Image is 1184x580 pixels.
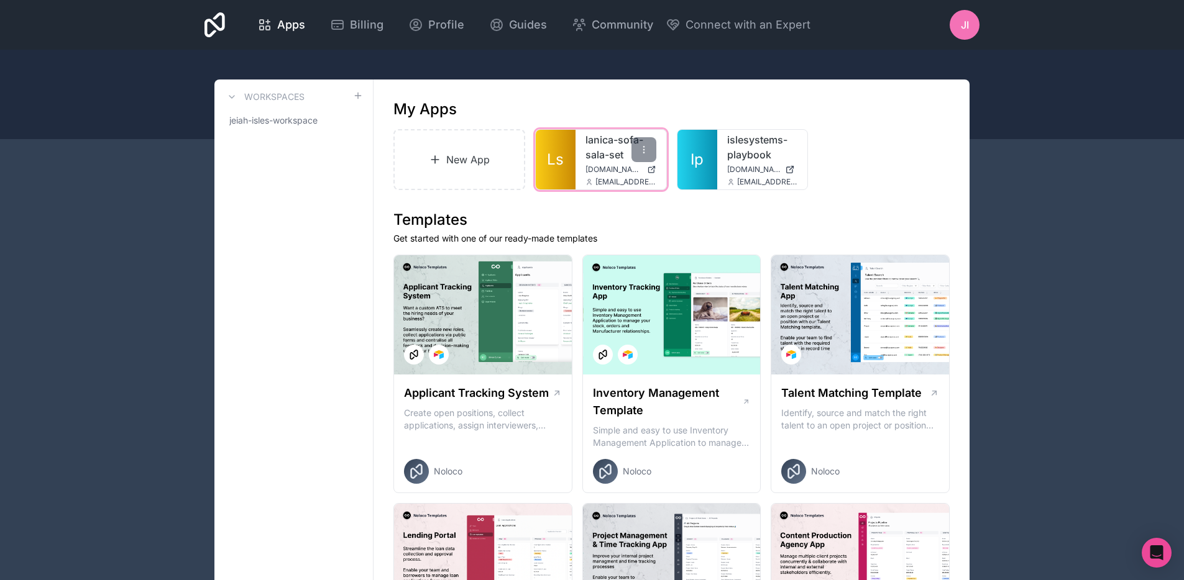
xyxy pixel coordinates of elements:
[686,16,810,34] span: Connect with an Expert
[595,177,656,187] span: [EMAIL_ADDRESS][DOMAIN_NAME]
[244,91,305,103] h3: Workspaces
[277,16,305,34] span: Apps
[404,407,562,432] p: Create open positions, collect applications, assign interviewers, centralise candidate feedback a...
[224,109,363,132] a: jeiah-isles-workspace
[585,165,642,174] span: [DOMAIN_NAME]
[434,350,444,360] img: Airtable Logo
[434,465,462,478] span: Noloco
[677,130,717,189] a: Ip
[592,16,653,34] span: Community
[585,165,656,174] a: [DOMAIN_NAME]
[247,11,315,39] a: Apps
[727,165,781,174] span: [DOMAIN_NAME]
[562,11,663,39] a: Community
[404,384,549,402] h1: Applicant Tracking System
[727,165,798,174] a: [DOMAIN_NAME]
[585,132,656,162] a: lanica-sofa-sala-set
[786,350,796,360] img: Airtable Logo
[961,17,969,32] span: JI
[536,130,576,189] a: Ls
[727,132,798,162] a: islesystems-playbook
[691,150,704,170] span: Ip
[593,424,751,449] p: Simple and easy to use Inventory Management Application to manage your stock, orders and Manufact...
[393,210,950,230] h1: Templates
[781,384,922,402] h1: Talent Matching Template
[350,16,383,34] span: Billing
[509,16,547,34] span: Guides
[398,11,474,39] a: Profile
[428,16,464,34] span: Profile
[393,232,950,245] p: Get started with one of our ready-made templates
[593,384,742,419] h1: Inventory Management Template
[1142,538,1172,568] div: Open Intercom Messenger
[623,465,651,478] span: Noloco
[811,465,840,478] span: Noloco
[781,407,939,432] p: Identify, source and match the right talent to an open project or position with our Talent Matchi...
[393,99,457,119] h1: My Apps
[547,150,564,170] span: Ls
[623,350,633,360] img: Airtable Logo
[320,11,393,39] a: Billing
[666,16,810,34] button: Connect with an Expert
[479,11,557,39] a: Guides
[224,89,305,104] a: Workspaces
[737,177,798,187] span: [EMAIL_ADDRESS][DOMAIN_NAME]
[393,129,525,190] a: New App
[229,114,318,127] span: jeiah-isles-workspace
